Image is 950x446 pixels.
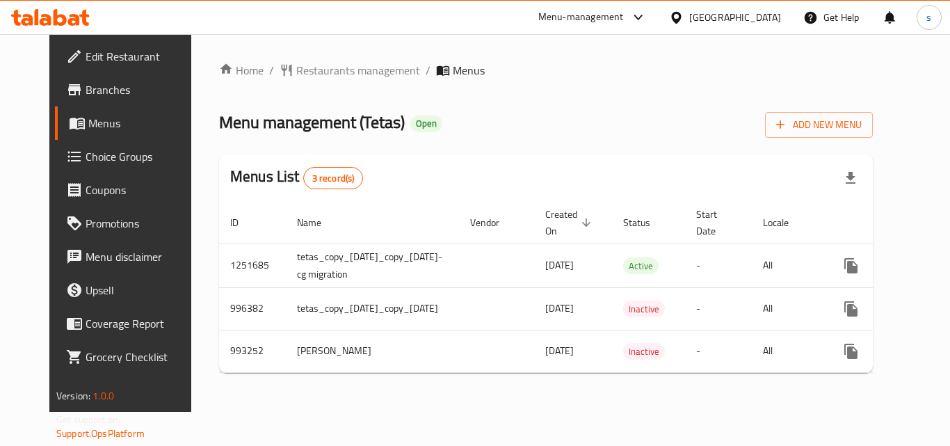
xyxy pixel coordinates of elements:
[55,340,208,374] a: Grocery Checklist
[230,214,257,231] span: ID
[55,240,208,273] a: Menu disclaimer
[92,387,114,405] span: 1.0.0
[685,330,752,372] td: -
[286,330,459,372] td: [PERSON_NAME]
[545,299,574,317] span: [DATE]
[219,244,286,287] td: 1251685
[835,249,868,282] button: more
[269,62,274,79] li: /
[219,330,286,372] td: 993252
[86,81,197,98] span: Branches
[86,48,197,65] span: Edit Restaurant
[410,118,442,129] span: Open
[219,62,264,79] a: Home
[219,62,873,79] nav: breadcrumb
[685,244,752,287] td: -
[623,301,665,317] div: Inactive
[297,214,339,231] span: Name
[868,249,901,282] button: Change Status
[685,287,752,330] td: -
[55,207,208,240] a: Promotions
[538,9,624,26] div: Menu-management
[834,161,867,195] div: Export file
[88,115,197,132] span: Menus
[55,273,208,307] a: Upsell
[56,424,145,443] a: Support.OpsPlatform
[55,106,208,140] a: Menus
[296,62,420,79] span: Restaurants management
[752,330,823,372] td: All
[86,248,197,265] span: Menu disclaimer
[696,206,735,239] span: Start Date
[623,344,665,360] span: Inactive
[426,62,430,79] li: /
[56,411,120,429] span: Get support on:
[230,166,363,189] h2: Menus List
[286,244,459,287] td: tetas_copy_[DATE]_copy_[DATE]-cg migration
[545,342,574,360] span: [DATE]
[623,214,668,231] span: Status
[286,287,459,330] td: tetas_copy_[DATE]_copy_[DATE]
[623,301,665,317] span: Inactive
[86,315,197,332] span: Coverage Report
[219,106,405,138] span: Menu management ( Tetas )
[55,40,208,73] a: Edit Restaurant
[410,116,442,132] div: Open
[545,206,595,239] span: Created On
[86,215,197,232] span: Promotions
[689,10,781,25] div: [GEOGRAPHIC_DATA]
[56,387,90,405] span: Version:
[545,256,574,274] span: [DATE]
[752,244,823,287] td: All
[55,307,208,340] a: Coverage Report
[835,335,868,368] button: more
[304,172,363,185] span: 3 record(s)
[470,214,517,231] span: Vendor
[453,62,485,79] span: Menus
[763,214,807,231] span: Locale
[55,140,208,173] a: Choice Groups
[623,257,659,274] div: Active
[55,73,208,106] a: Branches
[752,287,823,330] td: All
[765,112,873,138] button: Add New Menu
[835,292,868,326] button: more
[219,287,286,330] td: 996382
[86,349,197,365] span: Grocery Checklist
[86,182,197,198] span: Coupons
[623,343,665,360] div: Inactive
[86,148,197,165] span: Choice Groups
[623,258,659,274] span: Active
[86,282,197,298] span: Upsell
[55,173,208,207] a: Coupons
[868,335,901,368] button: Change Status
[868,292,901,326] button: Change Status
[926,10,931,25] span: s
[776,116,862,134] span: Add New Menu
[280,62,420,79] a: Restaurants management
